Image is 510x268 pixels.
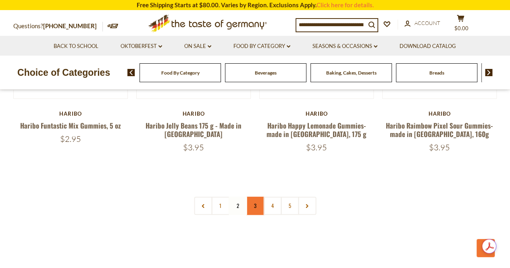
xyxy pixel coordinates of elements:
[43,22,97,29] a: [PHONE_NUMBER]
[449,15,473,35] button: $0.00
[485,69,493,76] img: next arrow
[54,42,98,51] a: Back to School
[312,42,377,51] a: Seasons & Occasions
[429,142,450,152] span: $3.95
[13,21,103,31] p: Questions?
[400,42,456,51] a: Download Catalog
[233,42,290,51] a: Food By Category
[20,120,121,131] a: Haribo Funtastic Mix Gummies, 5 oz
[386,120,493,139] a: Haribo Raimbow Pixel Sour Gummies- made in [GEOGRAPHIC_DATA], 160g
[404,19,440,28] a: Account
[263,197,281,215] a: 4
[183,142,204,152] span: $3.95
[13,110,128,117] div: Haribo
[326,70,377,76] a: Baking, Cakes, Desserts
[211,197,229,215] a: 1
[161,70,200,76] a: Food By Category
[316,1,374,8] a: Click here for details.
[266,120,366,139] a: Haribo Happy Lemonade Gummies- made in [GEOGRAPHIC_DATA], 175 g
[454,25,468,31] span: $0.00
[60,134,81,144] span: $2.95
[136,110,251,117] div: Haribo
[246,197,264,215] a: 3
[255,70,277,76] a: Beverages
[414,20,440,26] span: Account
[306,142,327,152] span: $3.95
[184,42,211,51] a: On Sale
[127,69,135,76] img: previous arrow
[121,42,162,51] a: Oktoberfest
[146,120,241,139] a: Haribo Jelly Beans 175 g - Made in [GEOGRAPHIC_DATA]
[429,70,444,76] a: Breads
[259,110,374,117] div: Haribo
[382,110,497,117] div: Haribo
[281,197,299,215] a: 5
